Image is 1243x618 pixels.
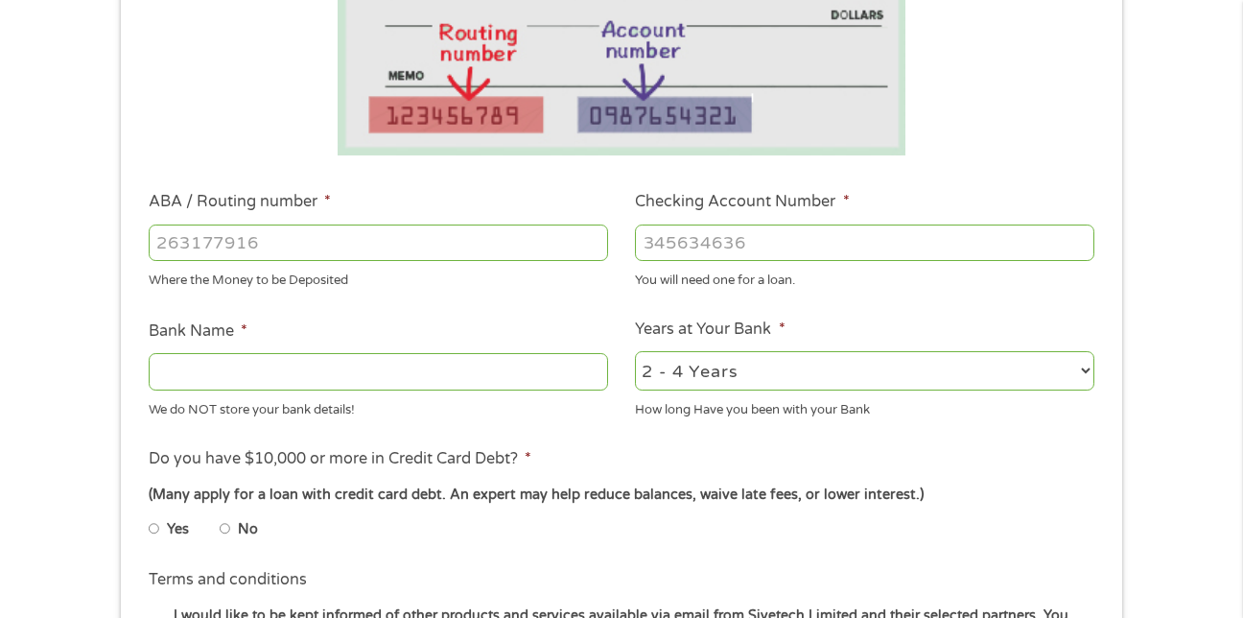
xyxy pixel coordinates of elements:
[635,265,1094,291] div: You will need one for a loan.
[635,192,849,212] label: Checking Account Number
[149,225,608,261] input: 263177916
[149,485,1094,506] div: (Many apply for a loan with credit card debt. An expert may help reduce balances, waive late fees...
[149,393,608,419] div: We do NOT store your bank details!
[149,321,247,342] label: Bank Name
[238,519,258,540] label: No
[635,320,785,340] label: Years at Your Bank
[635,225,1094,261] input: 345634636
[635,393,1094,419] div: How long Have you been with your Bank
[149,570,307,590] label: Terms and conditions
[167,519,189,540] label: Yes
[149,449,531,469] label: Do you have $10,000 or more in Credit Card Debt?
[149,192,331,212] label: ABA / Routing number
[149,265,608,291] div: Where the Money to be Deposited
